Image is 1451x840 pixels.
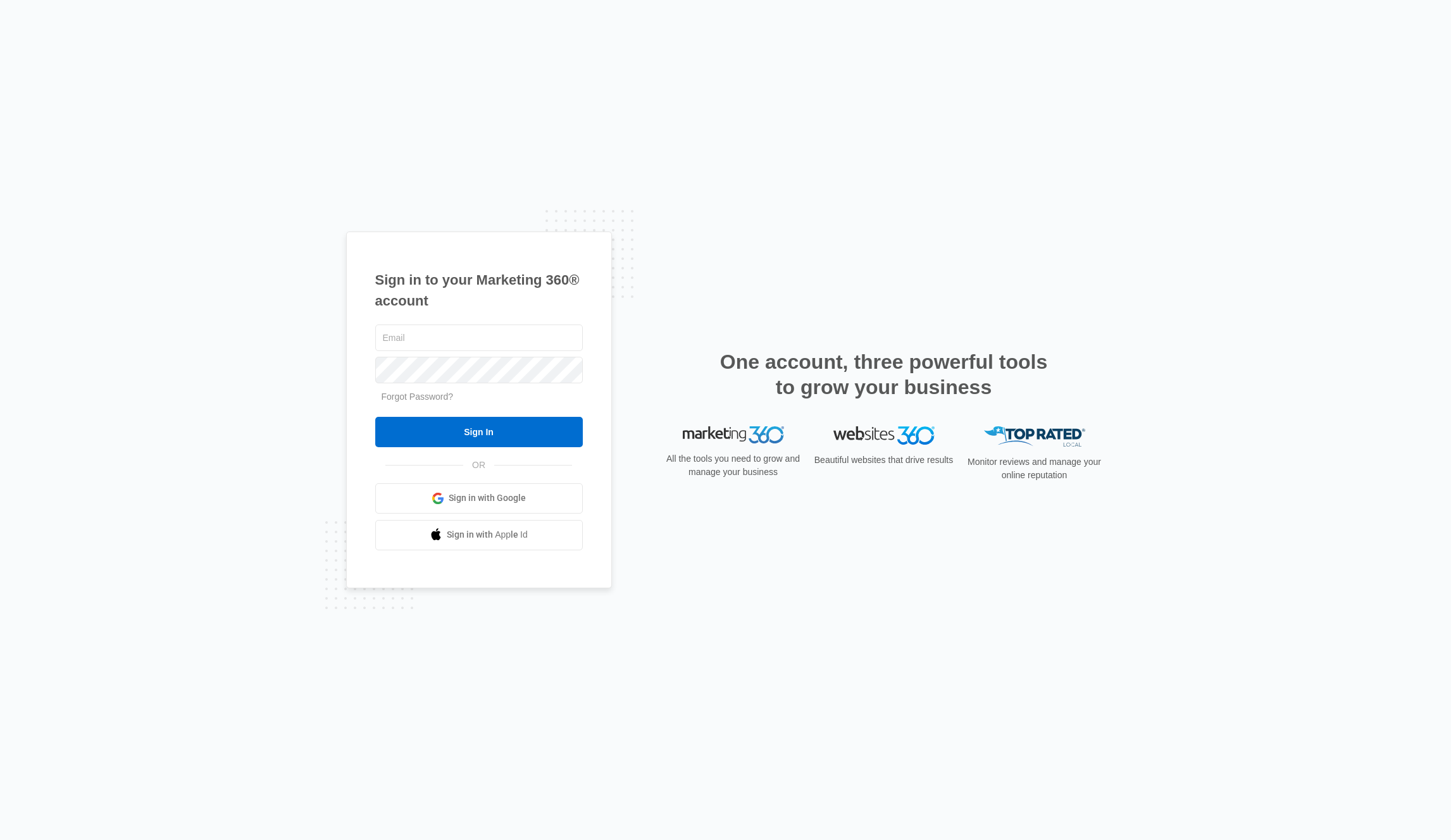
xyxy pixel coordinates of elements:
[375,269,583,311] h1: Sign in to your Marketing 360® account
[813,454,955,467] p: Beautiful websites that drive results
[447,528,528,541] span: Sign in with Apple Id
[375,324,583,351] input: Email
[463,459,494,472] span: OR
[964,455,1105,482] p: Monitor reviews and manage your online reputation
[375,520,583,550] a: Sign in with Apple Id
[663,452,804,479] p: All the tools you need to grow and manage your business
[683,426,784,444] img: Marketing 360
[375,417,583,447] input: Sign In
[449,491,526,505] span: Sign in with Google
[833,426,935,445] img: Websites 360
[716,349,1052,400] h2: One account, three powerful tools to grow your business
[375,483,583,514] a: Sign in with Google
[984,426,1085,447] img: Top Rated Local
[382,392,454,402] a: Forgot Password?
